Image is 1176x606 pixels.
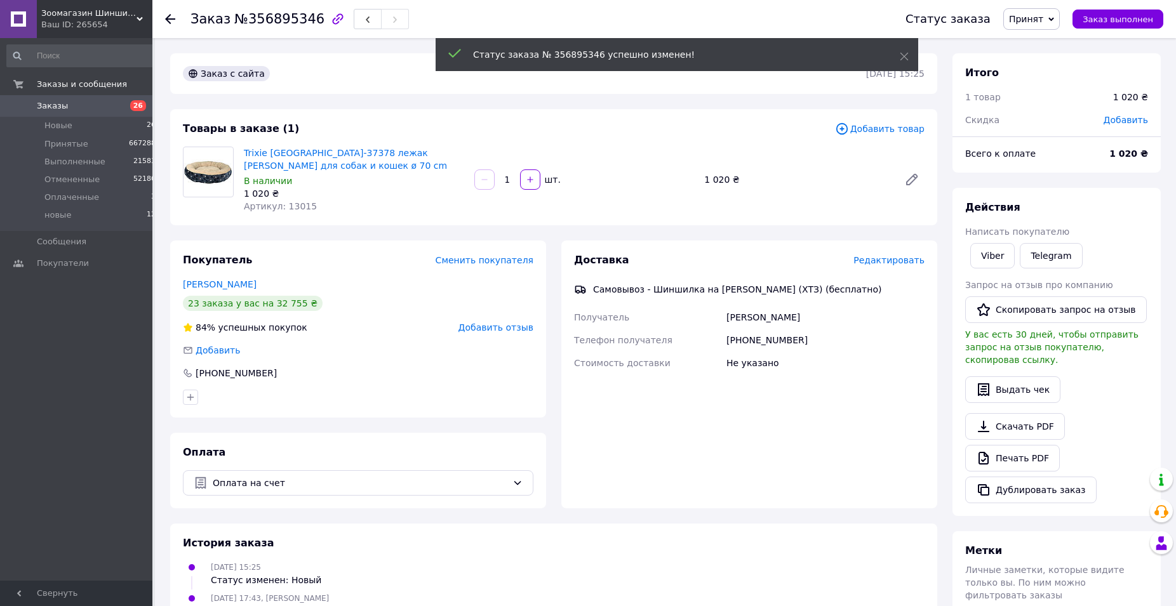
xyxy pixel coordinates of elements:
[244,187,464,200] div: 1 020 ₴
[196,322,215,333] span: 84%
[965,67,999,79] span: Итого
[44,174,100,185] span: Отмененные
[244,148,447,171] a: Trixie [GEOGRAPHIC_DATA]-37378 лежак [PERSON_NAME] для собак и кошек ø 70 cm
[965,413,1065,440] a: Скачать PDF
[133,174,156,185] span: 52180
[699,171,894,188] div: 1 020 ₴
[899,167,925,192] a: Редактировать
[458,322,533,333] span: Добавить отзыв
[183,122,299,135] span: Товары в заказе (1)
[965,280,1113,290] span: Запрос на отзыв про компанию
[129,138,156,150] span: 667288
[574,358,671,368] span: Стоимость доставки
[965,329,1139,365] span: У вас есть 30 дней, чтобы отправить запрос на отзыв покупателю, скопировав ссылку.
[183,446,225,458] span: Оплата
[44,209,71,221] span: новые
[574,312,629,322] span: Получатель
[1072,10,1163,29] button: Заказ выполнен
[244,176,292,186] span: В наличии
[211,574,321,586] div: Статус изменен: Новый
[151,192,156,203] span: 3
[194,367,278,379] div: [PHONE_NUMBER]
[211,594,329,603] span: [DATE] 17:43, [PERSON_NAME]
[184,159,233,185] img: Trixie TX-37378 лежак Tammy для собак и кошек ø 70 cm
[183,537,274,549] span: История заказа
[133,156,156,168] span: 21583
[724,352,927,374] div: Не указано
[190,11,231,27] span: Заказ
[244,201,317,211] span: Артикул: 13015
[724,329,927,352] div: [PHONE_NUMBER]
[37,258,89,269] span: Покупатели
[147,209,156,221] span: 12
[835,122,925,136] span: Добавить товар
[965,115,999,125] span: Скидка
[965,296,1147,323] button: Скопировать запрос на отзыв
[965,201,1020,213] span: Действия
[1020,243,1082,268] a: Telegram
[574,254,629,266] span: Доставка
[970,243,1015,268] a: Viber
[37,79,127,90] span: Заказы и сообщения
[1083,15,1153,24] span: Заказ выполнен
[130,100,146,111] span: 26
[542,173,562,186] div: шт.
[41,19,152,30] div: Ваш ID: 265654
[965,92,1001,102] span: 1 товар
[905,13,991,25] div: Статус заказа
[37,236,86,247] span: Сообщения
[473,48,868,61] div: Статус заказа № 356895346 успешно изменен!
[590,283,885,296] div: Самовывоз - Шиншилка на [PERSON_NAME] (ХТЗ) (бесплатно)
[44,192,99,203] span: Оплаченные
[724,306,927,329] div: [PERSON_NAME]
[183,66,270,81] div: Заказ с сайта
[44,156,105,168] span: Выполненные
[37,100,68,112] span: Заказы
[853,255,925,265] span: Редактировать
[965,376,1060,403] button: Выдать чек
[183,321,307,334] div: успешных покупок
[196,345,240,355] span: Добавить
[41,8,137,19] span: Зоомагазин Шиншилка - Дискаунтер зоотоваров.Корма для кошек и собак. Ветеринарная аптека
[1104,115,1148,125] span: Добавить
[183,296,323,311] div: 23 заказа у вас на 32 755 ₴
[436,255,533,265] span: Сменить покупателя
[213,476,507,490] span: Оплата на счет
[965,445,1060,471] a: Печать PDF
[1109,148,1148,159] b: 1 020 ₴
[965,544,1002,557] span: Метки
[44,120,72,131] span: Новые
[965,565,1125,600] span: Личные заметки, которые видите только вы. По ним можно фильтровать заказы
[234,11,324,27] span: №356895346
[965,227,1069,237] span: Написать покупателю
[147,120,156,131] span: 26
[44,138,88,150] span: Принятые
[965,477,1097,503] button: Дублировать заказ
[165,13,175,25] div: Вернуться назад
[965,148,1036,159] span: Всего к оплате
[183,254,252,266] span: Покупатель
[6,44,157,67] input: Поиск
[1113,91,1148,103] div: 1 020 ₴
[211,563,261,572] span: [DATE] 15:25
[574,335,672,345] span: Телефон получателя
[183,279,257,289] a: [PERSON_NAME]
[1009,14,1043,24] span: Принят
